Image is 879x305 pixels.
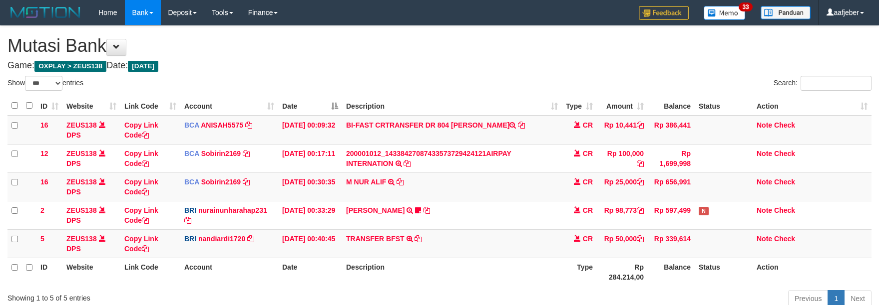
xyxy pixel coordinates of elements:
span: BCA [184,178,199,186]
td: Rp 100,000 [597,144,648,172]
a: Copy Sobirin2169 to clipboard [243,178,250,186]
td: BI-FAST CRTRANSFER DR 804 [PERSON_NAME] [342,116,562,145]
th: ID [36,258,62,286]
span: 16 [40,178,48,186]
td: Rp 50,000 [597,229,648,258]
th: Account: activate to sort column ascending [180,96,278,116]
td: [DATE] 00:33:29 [278,201,342,229]
a: ZEUS138 [66,235,97,243]
th: Link Code [120,258,180,286]
th: Website: activate to sort column ascending [62,96,120,116]
span: 16 [40,121,48,129]
div: Showing 1 to 5 of 5 entries [7,289,359,303]
span: CR [583,178,593,186]
a: Check [774,206,795,214]
td: DPS [62,144,120,172]
th: Amount: activate to sort column ascending [597,96,648,116]
td: [DATE] 00:09:32 [278,116,342,145]
span: CR [583,206,593,214]
td: DPS [62,229,120,258]
a: 200001012_14338427087433573729424121AIRPAY INTERNATION [346,150,511,167]
th: Rp 284.214,00 [597,258,648,286]
span: CR [583,121,593,129]
a: [PERSON_NAME] [346,206,405,214]
span: OXPLAY > ZEUS138 [34,61,106,72]
th: Website [62,258,120,286]
span: BRI [184,235,196,243]
a: Note [757,206,772,214]
th: Link Code: activate to sort column ascending [120,96,180,116]
th: Status [695,96,753,116]
img: panduan.png [761,6,811,19]
th: Action [753,258,872,286]
a: nurainunharahap231 [198,206,267,214]
td: Rp 597,499 [648,201,695,229]
span: BCA [184,150,199,157]
a: Sobirin2169 [201,150,241,157]
a: Copy Rp 98,773 to clipboard [637,206,644,214]
a: Copy Rp 25,000 to clipboard [637,178,644,186]
span: CR [583,235,593,243]
img: MOTION_logo.png [7,5,83,20]
a: Note [757,150,772,157]
th: Balance [648,258,695,286]
a: Copy Rp 50,000 to clipboard [637,235,644,243]
td: Rp 98,773 [597,201,648,229]
input: Search: [801,76,872,91]
th: Description [342,258,562,286]
a: Check [774,178,795,186]
th: Type: activate to sort column ascending [562,96,597,116]
a: Copy nandiardi1720 to clipboard [247,235,254,243]
a: Copy ANISAH5575 to clipboard [245,121,252,129]
a: Copy Rp 100,000 to clipboard [637,159,644,167]
label: Show entries [7,76,83,91]
a: Copy nurainunharahap231 to clipboard [184,216,191,224]
span: BRI [184,206,196,214]
span: BCA [184,121,199,129]
a: Copy Link Code [124,121,158,139]
img: Feedback.jpg [639,6,689,20]
a: Note [757,178,772,186]
h4: Game: Date: [7,61,872,71]
a: Copy 200001012_14338427087433573729424121AIRPAY INTERNATION to clipboard [404,159,411,167]
td: Rp 339,614 [648,229,695,258]
td: [DATE] 00:30:35 [278,172,342,201]
th: Date [278,258,342,286]
a: Note [757,235,772,243]
a: Copy Link Code [124,235,158,253]
a: ZEUS138 [66,150,97,157]
td: [DATE] 00:17:11 [278,144,342,172]
label: Search: [774,76,872,91]
td: Rp 386,441 [648,116,695,145]
td: Rp 656,991 [648,172,695,201]
td: Rp 25,000 [597,172,648,201]
span: 5 [40,235,44,243]
h1: Mutasi Bank [7,36,872,56]
a: Copy M NUR ALIF to clipboard [397,178,404,186]
a: Check [774,235,795,243]
a: Copy Link Code [124,150,158,167]
td: DPS [62,116,120,145]
span: 12 [40,150,48,157]
a: ZEUS138 [66,178,97,186]
a: Copy IBNU FADILLAH to clipboard [423,206,430,214]
a: Copy Link Code [124,206,158,224]
a: ZEUS138 [66,121,97,129]
span: [DATE] [128,61,158,72]
th: Action: activate to sort column ascending [753,96,872,116]
a: Note [757,121,772,129]
th: Type [562,258,597,286]
a: Copy Rp 10,441 to clipboard [637,121,644,129]
a: TRANSFER BFST [346,235,405,243]
span: Has Note [699,207,709,215]
th: Date: activate to sort column descending [278,96,342,116]
td: [DATE] 00:40:45 [278,229,342,258]
th: Description: activate to sort column ascending [342,96,562,116]
th: Status [695,258,753,286]
span: 2 [40,206,44,214]
a: Copy Link Code [124,178,158,196]
a: Copy TRANSFER BFST to clipboard [415,235,422,243]
a: M NUR ALIF [346,178,386,186]
th: Account [180,258,278,286]
a: ZEUS138 [66,206,97,214]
